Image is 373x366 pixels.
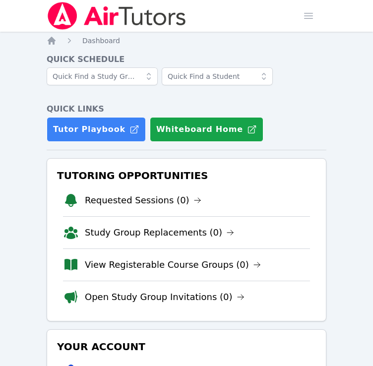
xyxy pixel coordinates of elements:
[85,193,201,207] a: Requested Sessions (0)
[47,36,326,46] nav: Breadcrumb
[55,338,318,356] h3: Your Account
[85,290,245,304] a: Open Study Group Invitations (0)
[85,226,234,240] a: Study Group Replacements (0)
[162,67,273,85] input: Quick Find a Student
[85,258,261,272] a: View Registerable Course Groups (0)
[82,37,120,45] span: Dashboard
[47,2,187,30] img: Air Tutors
[55,167,318,184] h3: Tutoring Opportunities
[47,103,326,115] h4: Quick Links
[47,54,326,65] h4: Quick Schedule
[47,67,158,85] input: Quick Find a Study Group
[82,36,120,46] a: Dashboard
[150,117,263,142] button: Whiteboard Home
[47,117,146,142] a: Tutor Playbook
